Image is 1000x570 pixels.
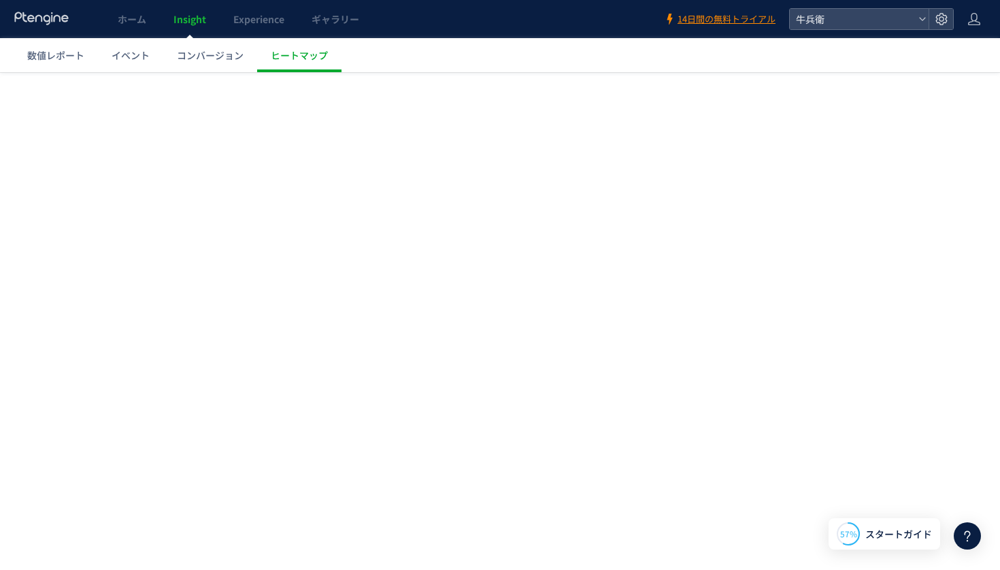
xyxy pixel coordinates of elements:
span: コンバージョン [177,48,244,62]
span: 牛兵衛 [792,9,913,29]
span: ホーム [118,12,146,26]
span: 数値レポート [27,48,84,62]
span: スタートガイド [865,527,932,541]
span: 57% [840,528,857,539]
a: 14日間の無料トライアル [664,13,776,26]
span: Insight [173,12,206,26]
span: ギャラリー [312,12,359,26]
span: Experience [233,12,284,26]
span: 14日間の無料トライアル [678,13,776,26]
span: ヒートマップ [271,48,328,62]
span: イベント [112,48,150,62]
